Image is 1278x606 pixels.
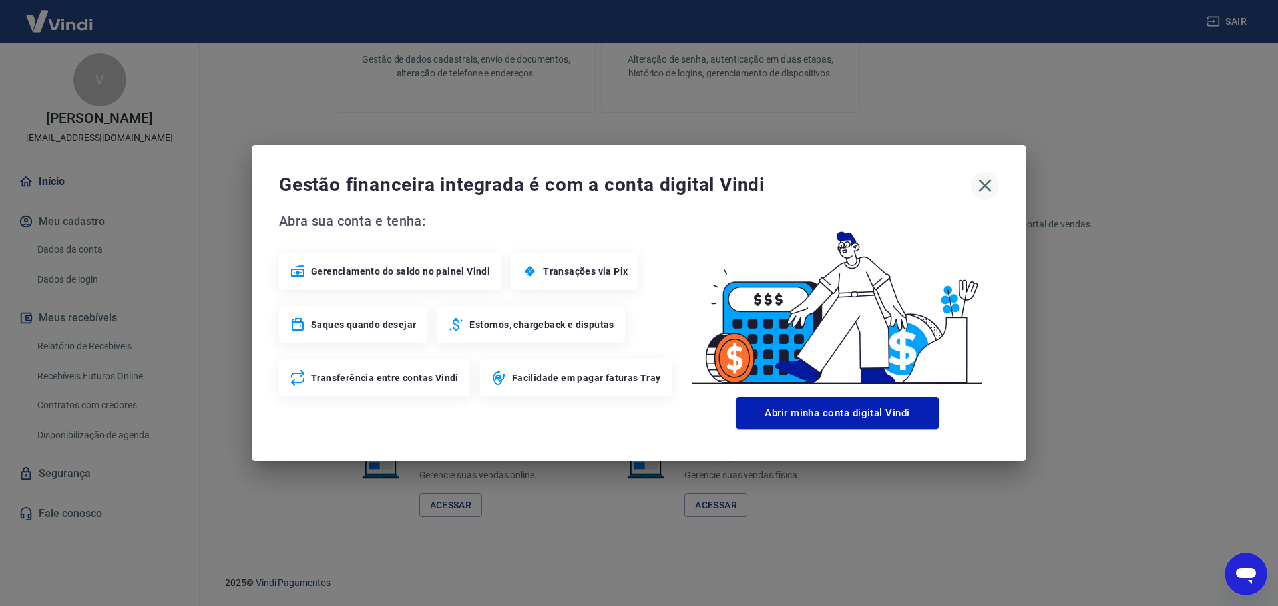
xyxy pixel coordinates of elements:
[1225,553,1267,595] iframe: Botão para abrir a janela de mensagens
[311,265,490,278] span: Gerenciamento do saldo no painel Vindi
[543,265,628,278] span: Transações via Pix
[676,210,999,392] img: Good Billing
[311,318,416,331] span: Saques quando desejar
[311,371,459,384] span: Transferência entre contas Vindi
[469,318,614,331] span: Estornos, chargeback e disputas
[512,371,661,384] span: Facilidade em pagar faturas Tray
[736,397,939,429] button: Abrir minha conta digital Vindi
[279,172,971,198] span: Gestão financeira integrada é com a conta digital Vindi
[279,210,676,231] span: Abra sua conta e tenha:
